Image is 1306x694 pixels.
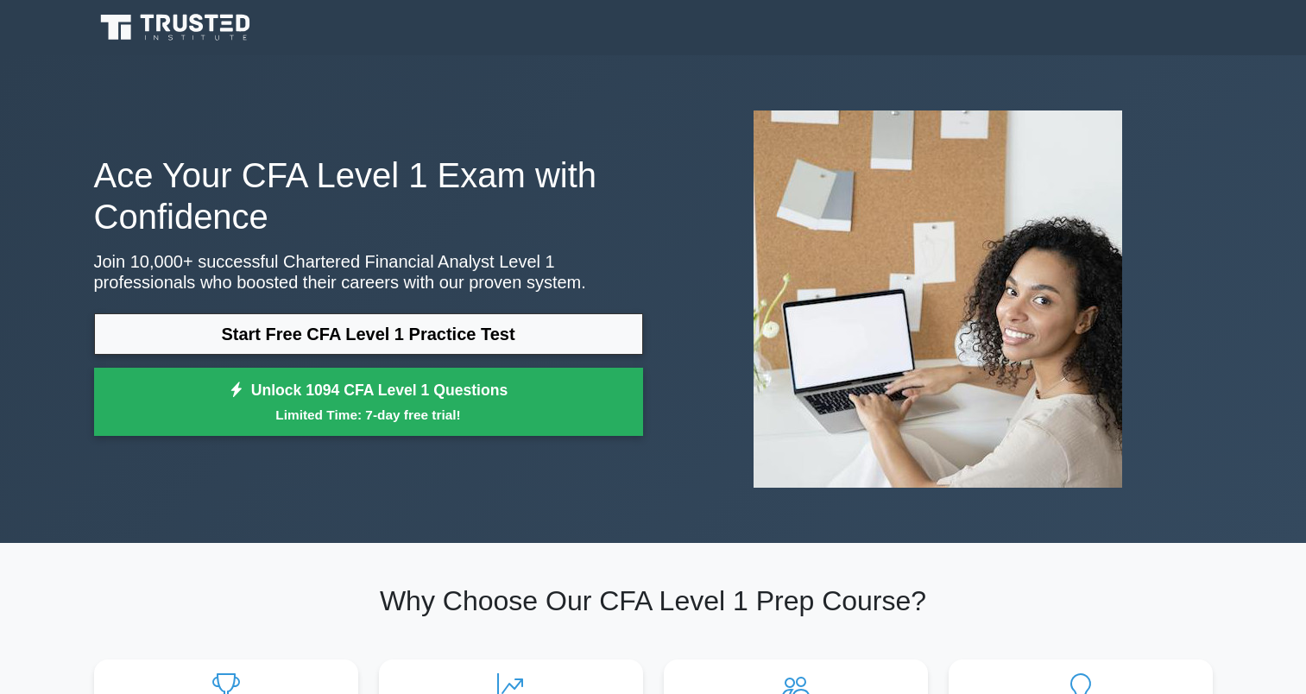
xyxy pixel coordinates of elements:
h2: Why Choose Our CFA Level 1 Prep Course? [94,584,1213,617]
a: Start Free CFA Level 1 Practice Test [94,313,643,355]
a: Unlock 1094 CFA Level 1 QuestionsLimited Time: 7-day free trial! [94,368,643,437]
h1: Ace Your CFA Level 1 Exam with Confidence [94,155,643,237]
small: Limited Time: 7-day free trial! [116,405,621,425]
p: Join 10,000+ successful Chartered Financial Analyst Level 1 professionals who boosted their caree... [94,251,643,293]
